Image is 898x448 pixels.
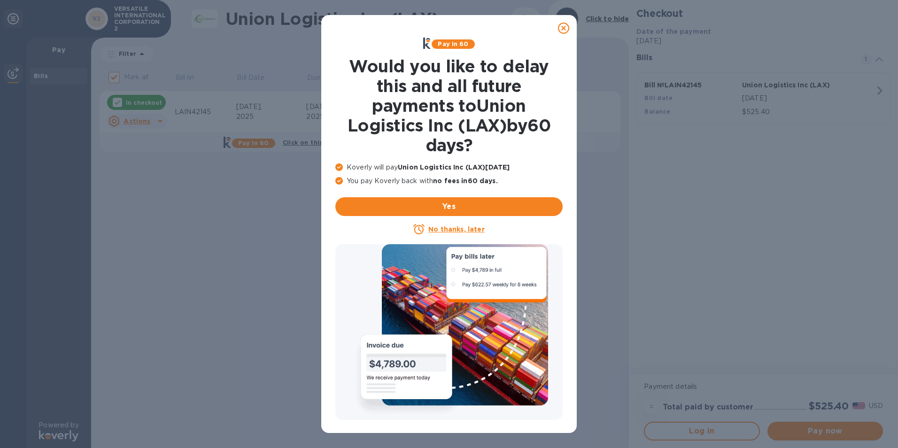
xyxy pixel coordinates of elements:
u: No thanks, later [428,225,484,233]
p: Koverly will pay [335,162,563,172]
b: Union Logistics Inc (LAX) [DATE] [398,163,510,171]
b: Pay in 60 [438,40,468,47]
b: no fees in 60 days . [433,177,497,185]
span: Yes [343,201,555,212]
h1: Would you like to delay this and all future payments to Union Logistics Inc (LAX) by 60 days ? [335,56,563,155]
p: You pay Koverly back with [335,176,563,186]
button: Yes [335,197,563,216]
